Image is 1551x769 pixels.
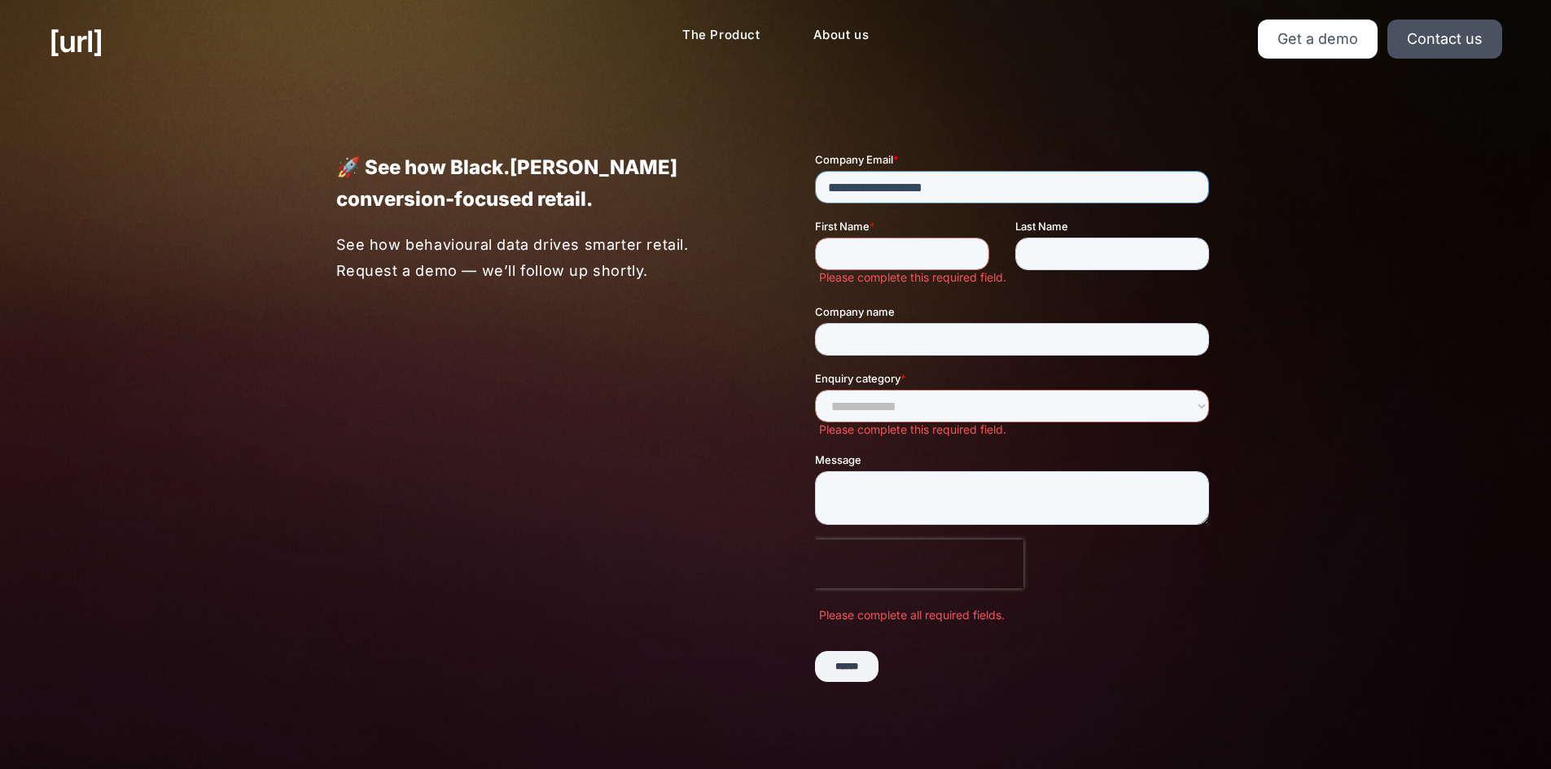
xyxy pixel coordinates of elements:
a: Get a demo [1258,20,1378,59]
a: Contact us [1387,20,1502,59]
a: About us [800,20,883,51]
a: The Product [669,20,773,51]
a: [URL] [49,20,103,63]
iframe: Form 1 [815,151,1216,725]
p: See how behavioural data drives smarter retail. Request a demo — we’ll follow up shortly. [336,232,738,283]
p: 🚀 See how Black.[PERSON_NAME] conversion-focused retail. [336,151,737,215]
